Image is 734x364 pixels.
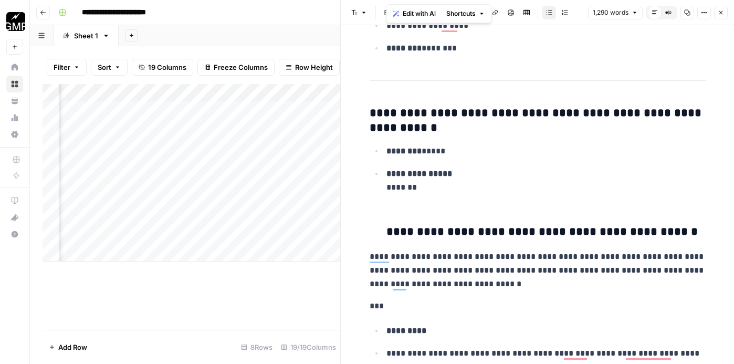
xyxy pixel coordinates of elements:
[6,92,23,109] a: Your Data
[54,25,119,46] a: Sheet 1
[403,9,436,18] span: Edit with AI
[91,59,128,76] button: Sort
[593,8,628,17] span: 1,290 words
[442,7,489,20] button: Shortcuts
[295,62,333,72] span: Row Height
[6,109,23,126] a: Usage
[74,30,98,41] div: Sheet 1
[237,339,277,356] div: 8 Rows
[277,339,340,356] div: 19/19 Columns
[43,339,93,356] button: Add Row
[98,62,111,72] span: Sort
[148,62,186,72] span: 19 Columns
[54,62,70,72] span: Filter
[132,59,193,76] button: 19 Columns
[588,6,643,19] button: 1,290 words
[47,59,87,76] button: Filter
[6,192,23,209] a: AirOps Academy
[6,59,23,76] a: Home
[7,210,23,225] div: What's new?
[446,9,476,18] span: Shortcuts
[279,59,340,76] button: Row Height
[6,226,23,243] button: Help + Support
[197,59,275,76] button: Freeze Columns
[6,209,23,226] button: What's new?
[6,8,23,35] button: Workspace: Growth Marketing Pro
[6,12,25,31] img: Growth Marketing Pro Logo
[58,342,87,352] span: Add Row
[6,76,23,92] a: Browse
[389,7,440,20] button: Edit with AI
[6,126,23,143] a: Settings
[214,62,268,72] span: Freeze Columns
